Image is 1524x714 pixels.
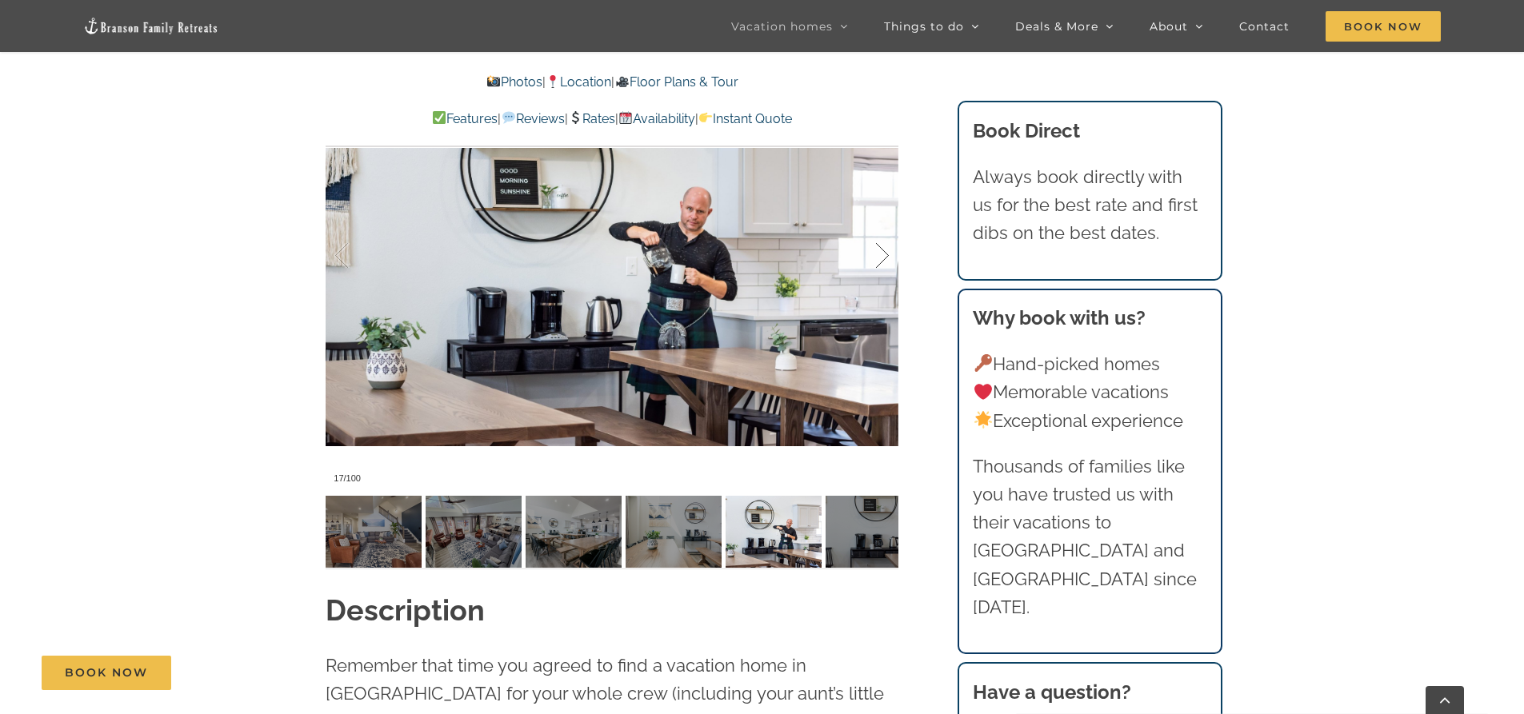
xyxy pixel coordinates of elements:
p: | | | | [326,109,898,130]
img: 👉 [699,111,712,124]
a: Instant Quote [698,111,792,126]
strong: Description [326,593,485,627]
img: 🔑 [974,354,992,372]
span: Things to do [884,21,964,32]
span: Deals & More [1015,21,1098,32]
span: Book Now [1326,11,1441,42]
span: Contact [1239,21,1290,32]
span: About [1150,21,1188,32]
a: Location [546,74,611,90]
p: Always book directly with us for the best rate and first dibs on the best dates. [973,163,1206,248]
p: | | [326,72,898,93]
span: Book Now [65,666,148,680]
img: 🌟 [974,411,992,429]
a: Book Now [42,656,171,690]
img: 026-Skye-Retreat-Branson-Family-Retreats-Table-Rock-Lake-vacation-home-1297-scaled.jpg-nggid04194... [526,496,622,568]
img: 031a-Skye-Retreat-Branson-Family-Retreats-Table-Rock-Lake-vacation-home-1534-scaled.jpg-nggid0419... [826,496,922,568]
img: ❤️ [974,383,992,401]
img: ✅ [433,111,446,124]
a: Photos [486,74,542,90]
img: 📸 [487,75,500,88]
p: Thousands of families like you have trusted us with their vacations to [GEOGRAPHIC_DATA] and [GEO... [973,453,1206,621]
a: Rates [568,111,615,126]
span: Vacation homes [731,21,833,32]
p: Hand-picked homes Memorable vacations Exceptional experience [973,350,1206,435]
h3: Why book with us? [973,304,1206,333]
a: Features [432,111,498,126]
img: 032-Skye-Retreat-Branson-Family-Retreats-Table-Rock-Lake-vacation-home-1565-scaled.jpg-nggid04191... [726,496,822,568]
img: 💬 [502,111,515,124]
img: 🎥 [616,75,629,88]
a: Reviews [501,111,564,126]
img: Branson Family Retreats Logo [83,17,219,35]
img: 📍 [546,75,559,88]
b: Book Direct [973,119,1080,142]
img: 028a-Skye-Retreat-Branson-Family-Retreats-Table-Rock-Lake-vacation-home-1299-scaled.jpg-nggid0419... [626,496,722,568]
img: Skye-Retreat-at-Table-Rock-Lake-3006-scaled.jpg-nggid042981-ngg0dyn-120x90-00f0w010c011r110f110r0... [326,496,422,568]
img: 💲 [569,111,582,124]
a: Availability [618,111,695,126]
img: 00-Skye-Retreat-at-Table-Rock-Lake-1028-scaled.jpg-nggid042762-ngg0dyn-120x90-00f0w010c011r110f11... [426,496,522,568]
a: Floor Plans & Tour [614,74,738,90]
img: 📆 [619,111,632,124]
strong: Have a question? [973,680,1131,704]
